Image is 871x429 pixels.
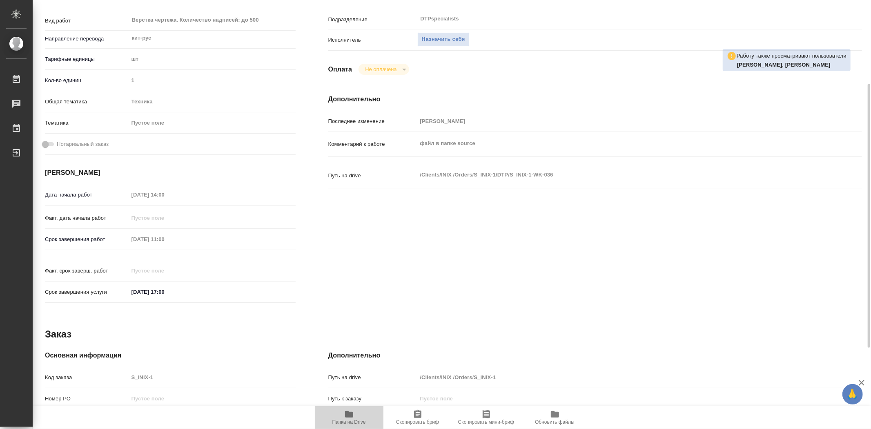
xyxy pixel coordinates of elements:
textarea: /Clients/INIX /Orders/S_INIX-1/DTP/S_INIX-1-WK-036 [417,168,818,182]
p: Кол-во единиц [45,76,129,85]
p: Путь на drive [328,373,417,382]
input: Пустое поле [129,189,200,201]
textarea: файл в папке source [417,136,818,150]
input: Пустое поле [129,265,200,277]
div: Техника [129,95,296,109]
h2: Заказ [45,328,71,341]
h4: Основная информация [45,351,296,360]
span: Обновить файлы [535,419,575,425]
input: Пустое поле [129,233,200,245]
p: Факт. дата начала работ [45,214,129,222]
p: Заборова Александра, Яковлев Сергей [737,61,846,69]
span: Скопировать мини-бриф [458,419,514,425]
div: Пустое поле [131,119,286,127]
button: Скопировать бриф [383,406,452,429]
h4: Дополнительно [328,351,862,360]
button: Обновить файлы [521,406,589,429]
h4: Оплата [328,65,352,74]
span: Папка на Drive [332,419,366,425]
span: Скопировать бриф [396,419,439,425]
p: Дата начала работ [45,191,129,199]
p: Подразделение [328,16,417,24]
p: Срок завершения работ [45,235,129,244]
input: Пустое поле [417,393,818,404]
p: Тарифные единицы [45,55,129,63]
p: Комментарий к работе [328,140,417,148]
span: 🙏 [846,386,860,403]
div: шт [129,52,296,66]
p: Последнее изменение [328,117,417,125]
input: Пустое поле [129,74,296,86]
p: Путь на drive [328,172,417,180]
p: Направление перевода [45,35,129,43]
p: Код заказа [45,373,129,382]
input: Пустое поле [129,371,296,383]
p: Общая тематика [45,98,129,106]
button: Скопировать мини-бриф [452,406,521,429]
button: Назначить себя [417,32,470,47]
input: Пустое поле [129,393,296,404]
p: Путь к заказу [328,395,417,403]
input: ✎ Введи что-нибудь [129,286,200,298]
p: Работу также просматривают пользователи [737,52,846,60]
p: Номер РО [45,395,129,403]
p: Срок завершения услуги [45,288,129,296]
button: Папка на Drive [315,406,383,429]
p: Исполнитель [328,36,417,44]
input: Пустое поле [417,115,818,127]
p: Вид работ [45,17,129,25]
button: 🙏 [842,384,863,404]
b: [PERSON_NAME], [PERSON_NAME] [737,62,831,68]
div: Не оплачена [359,64,409,75]
span: Назначить себя [422,35,465,44]
button: Не оплачена [363,66,399,73]
input: Пустое поле [129,212,200,224]
p: Тематика [45,119,129,127]
h4: Дополнительно [328,94,862,104]
span: Нотариальный заказ [57,140,109,148]
div: Пустое поле [129,116,296,130]
h4: [PERSON_NAME] [45,168,296,178]
p: Факт. срок заверш. работ [45,267,129,275]
input: Пустое поле [417,371,818,383]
